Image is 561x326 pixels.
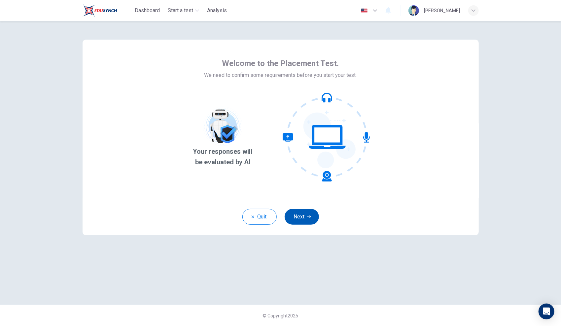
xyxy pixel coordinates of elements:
div: Open Intercom Messenger [539,304,554,319]
img: Rosedale logo [83,4,117,17]
button: Next [285,209,319,225]
button: Start a test [165,5,202,16]
button: Analysis [204,5,229,16]
span: © Copyright 2025 [263,313,298,318]
span: Start a test [168,7,193,15]
button: Dashboard [132,5,162,16]
span: Analysis [207,7,227,15]
span: Welcome to the Placement Test. [222,58,339,69]
div: [PERSON_NAME] [424,7,460,15]
a: Rosedale logo [83,4,132,17]
img: en [360,8,368,13]
span: Dashboard [135,7,160,15]
img: AI picture [203,107,243,146]
img: Profile picture [408,5,419,16]
span: We need to confirm some requirements before you start your test. [204,71,357,79]
button: Quit [242,209,277,225]
span: Your responses will be evaluated by AI [189,146,256,167]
